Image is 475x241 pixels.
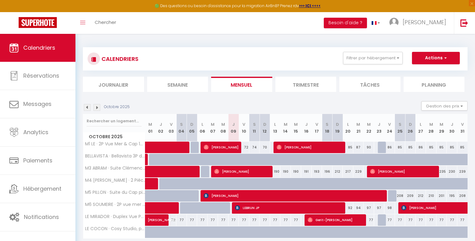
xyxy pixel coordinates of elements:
abbr: J [378,121,380,127]
th: 22 [364,114,374,142]
span: M3 ABRAM · Suite Clémenceau vue mer 3Chb balcon centrale 2sdb [84,166,146,171]
div: 210 [426,190,437,202]
span: BELLAVISTA · Bellavista 3P dans [GEOGRAPHIC_DATA], [GEOGRAPHIC_DATA], Parking [84,154,146,158]
button: Filtrer par hébergement [343,52,403,64]
span: [PERSON_NAME] [204,141,239,153]
th: 24 [384,114,395,142]
a: [PERSON_NAME] [145,214,156,226]
th: 09 [228,114,239,142]
abbr: M [148,121,152,127]
abbr: J [232,121,235,127]
div: 94 [353,202,364,214]
th: 27 [416,114,426,142]
th: 11 [249,114,260,142]
span: Notifications [24,213,59,221]
div: 77 [437,214,447,226]
abbr: V [461,121,464,127]
span: LE COCON · Cosy Studio, parking privé, balcon, proche mer [84,226,146,231]
abbr: M [294,121,298,127]
div: 77 [187,214,197,226]
div: 77 [270,214,281,226]
span: Messages [23,100,52,108]
div: 190 [291,166,301,177]
th: 08 [218,114,228,142]
abbr: S [180,121,183,127]
div: 212 [332,166,343,177]
span: LEBRUN JP [235,202,344,214]
div: 212 [416,190,426,202]
div: 77 [416,214,426,226]
div: 85 [426,142,437,153]
a: Chercher [90,12,121,34]
strong: >>> ICI <<<< [299,3,321,8]
div: 77 [447,214,457,226]
button: Actions [412,52,460,64]
h3: CALENDRIERS [100,52,138,66]
th: 15 [291,114,301,142]
th: 07 [208,114,218,142]
div: 77 [239,214,249,226]
div: 196 [322,166,332,177]
th: 28 [426,114,437,142]
div: 217 [343,166,353,177]
abbr: L [274,121,276,127]
li: Journalier [83,77,144,92]
div: 87 [353,142,364,153]
span: Chercher [95,19,116,25]
span: Hébergement [23,185,61,193]
div: 209 [405,190,416,202]
div: 77 [228,214,239,226]
li: Tâches [339,77,400,92]
abbr: L [420,121,422,127]
div: 92 [343,202,353,214]
th: 17 [312,114,322,142]
li: Trimestre [275,77,337,92]
div: 193 [312,166,322,177]
div: 195 [447,190,457,202]
li: Semaine [147,77,208,92]
span: M6 SOUMEIRE · 2P vue mer 2mins plage terrasse clim wifi garage [84,202,146,207]
div: 85 [447,142,457,153]
abbr: V [170,121,173,127]
div: 74 [249,142,260,153]
div: 77 [291,214,301,226]
div: 230 [447,166,457,177]
span: Gerit-[PERSON_NAME] [308,214,364,226]
th: 29 [437,114,447,142]
th: 10 [239,114,249,142]
abbr: L [201,121,203,127]
span: [PERSON_NAME] [370,166,437,177]
span: [PERSON_NAME] [204,190,387,202]
div: 77 [249,214,260,226]
div: 77 [364,214,374,226]
span: Analytics [23,128,48,136]
abbr: J [451,121,453,127]
div: 77 [384,214,395,226]
div: 70 [260,142,270,153]
th: 21 [353,114,364,142]
th: 31 [457,114,468,142]
th: 05 [187,114,197,142]
div: 77 [426,214,437,226]
div: 86 [384,142,395,153]
img: ... [389,18,399,27]
th: 02 [156,114,166,142]
th: 14 [280,114,291,142]
div: 77 [260,214,270,226]
th: 26 [405,114,416,142]
div: 85 [405,142,416,153]
li: Mensuel [211,77,272,92]
img: logout [460,19,468,27]
span: Réservations [23,72,59,80]
input: Rechercher un logement... [87,116,142,127]
abbr: V [242,121,245,127]
span: M5 PILLON · Suite du Cap piscine tennis plage privé 2 chambres [84,190,146,195]
abbr: M [211,121,215,127]
div: 191 [301,166,312,177]
a: ... [PERSON_NAME] [385,12,454,34]
div: 85 [343,142,353,153]
div: 85 [395,142,405,153]
div: 77 [197,214,208,226]
abbr: M [429,121,433,127]
span: Calendriers [23,44,55,52]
